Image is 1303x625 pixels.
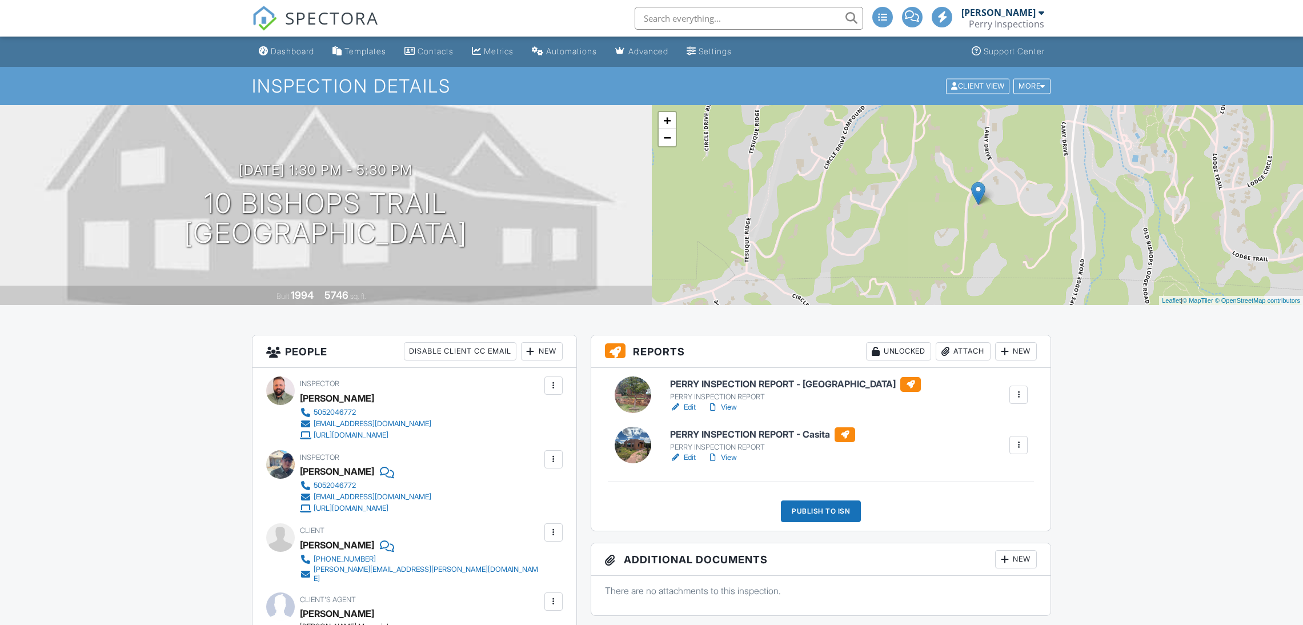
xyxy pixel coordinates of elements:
[300,491,431,503] a: [EMAIL_ADDRESS][DOMAIN_NAME]
[670,427,855,442] h6: PERRY INSPECTION REPORT - Casita
[969,18,1044,30] div: Perry Inspections
[866,342,931,360] div: Unlocked
[659,112,676,129] a: Zoom in
[239,162,412,178] h3: [DATE] 1:30 pm - 5:30 pm
[300,430,431,441] a: [URL][DOMAIN_NAME]
[984,46,1045,56] div: Support Center
[670,392,921,402] div: PERRY INSPECTION REPORT
[945,81,1012,90] a: Client View
[781,500,861,522] div: Publish to ISN
[418,46,454,56] div: Contacts
[484,46,514,56] div: Metrics
[400,41,458,62] a: Contacts
[995,550,1037,568] div: New
[314,481,356,490] div: 5052046772
[670,377,921,392] h6: PERRY INSPECTION REPORT - [GEOGRAPHIC_DATA]
[707,402,737,413] a: View
[252,6,277,31] img: The Best Home Inspection Software - Spectora
[300,595,356,604] span: Client's Agent
[699,46,732,56] div: Settings
[635,7,863,30] input: Search everything...
[1215,297,1300,304] a: © OpenStreetMap contributors
[300,390,374,407] div: [PERSON_NAME]
[254,41,319,62] a: Dashboard
[324,289,348,301] div: 5746
[291,289,314,301] div: 1994
[404,342,516,360] div: Disable Client CC Email
[682,41,736,62] a: Settings
[946,78,1009,94] div: Client View
[300,605,374,622] a: [PERSON_NAME]
[314,419,431,428] div: [EMAIL_ADDRESS][DOMAIN_NAME]
[271,46,314,56] div: Dashboard
[521,342,563,360] div: New
[252,76,1052,96] h1: Inspection Details
[467,41,518,62] a: Metrics
[591,543,1051,576] h3: Additional Documents
[936,342,991,360] div: Attach
[527,41,602,62] a: Automations (Basic)
[252,335,576,368] h3: People
[300,463,374,480] div: [PERSON_NAME]
[314,492,431,502] div: [EMAIL_ADDRESS][DOMAIN_NAME]
[300,453,339,462] span: Inspector
[611,41,673,62] a: Advanced
[314,504,388,513] div: [URL][DOMAIN_NAME]
[967,41,1049,62] a: Support Center
[300,407,431,418] a: 5052046772
[670,402,696,413] a: Edit
[628,46,668,56] div: Advanced
[184,189,467,249] h1: 10 Bishops Trail [GEOGRAPHIC_DATA]
[314,565,542,583] div: [PERSON_NAME][EMAIL_ADDRESS][PERSON_NAME][DOMAIN_NAME]
[350,292,366,301] span: sq. ft.
[670,377,921,402] a: PERRY INSPECTION REPORT - [GEOGRAPHIC_DATA] PERRY INSPECTION REPORT
[285,6,379,30] span: SPECTORA
[995,342,1037,360] div: New
[670,452,696,463] a: Edit
[1182,297,1213,304] a: © MapTiler
[1159,296,1303,306] div: |
[670,427,855,452] a: PERRY INSPECTION REPORT - Casita PERRY INSPECTION REPORT
[314,431,388,440] div: [URL][DOMAIN_NAME]
[328,41,391,62] a: Templates
[670,443,855,452] div: PERRY INSPECTION REPORT
[344,46,386,56] div: Templates
[252,15,379,39] a: SPECTORA
[300,503,431,514] a: [URL][DOMAIN_NAME]
[591,335,1051,368] h3: Reports
[961,7,1036,18] div: [PERSON_NAME]
[546,46,597,56] div: Automations
[300,379,339,388] span: Inspector
[314,408,356,417] div: 5052046772
[300,536,374,554] div: [PERSON_NAME]
[300,418,431,430] a: [EMAIL_ADDRESS][DOMAIN_NAME]
[707,452,737,463] a: View
[1162,297,1181,304] a: Leaflet
[276,292,289,301] span: Built
[300,554,542,565] a: [PHONE_NUMBER]
[300,480,431,491] a: 5052046772
[300,526,324,535] span: Client
[1013,78,1051,94] div: More
[314,555,376,564] div: [PHONE_NUMBER]
[605,584,1037,597] p: There are no attachments to this inspection.
[659,129,676,146] a: Zoom out
[300,565,542,583] a: [PERSON_NAME][EMAIL_ADDRESS][PERSON_NAME][DOMAIN_NAME]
